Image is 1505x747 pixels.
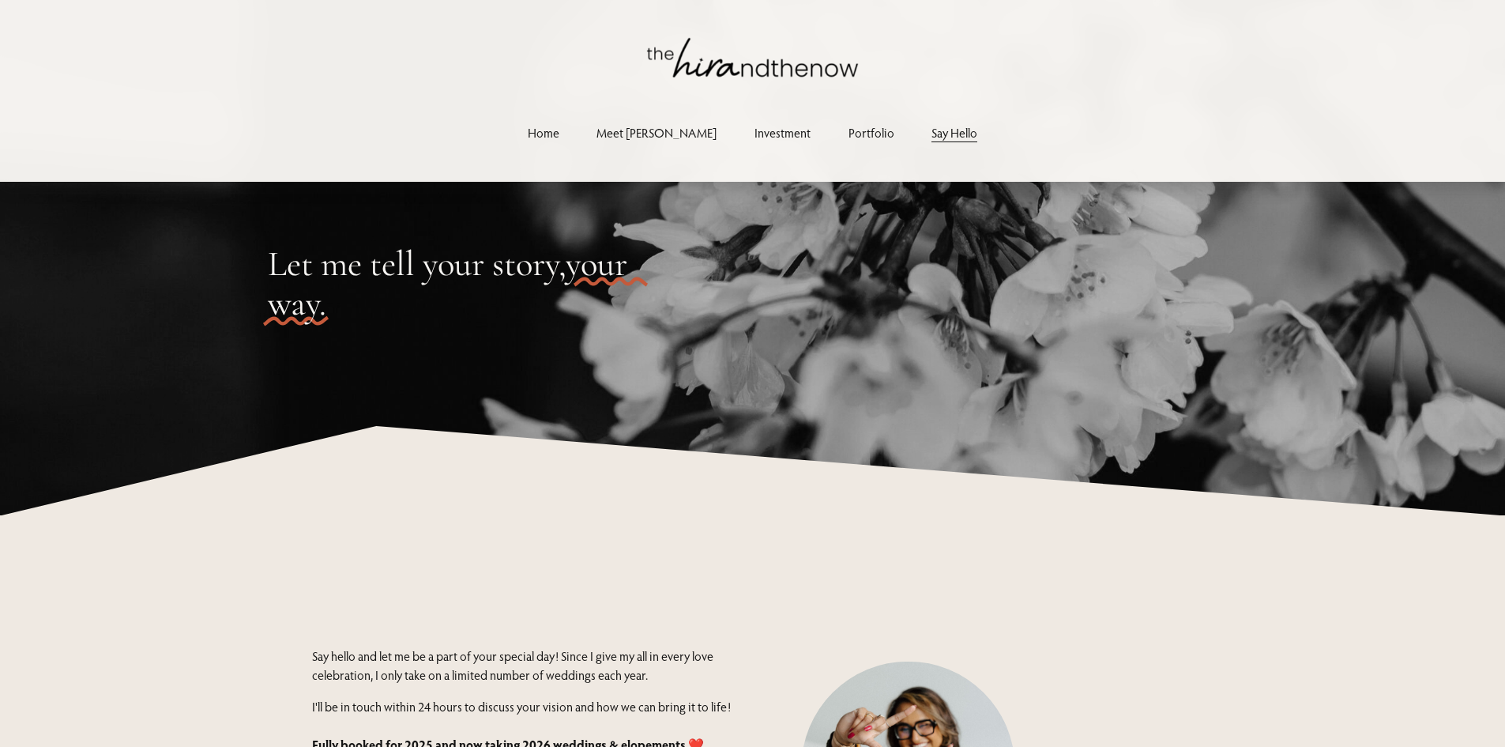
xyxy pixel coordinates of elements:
p: Say hello and let me be a part of your special day! Since I give my all in every love celebration... [312,647,748,685]
img: thehirandthenow [647,38,859,77]
a: Investment [754,123,811,144]
span: your way [268,243,635,325]
span: , [559,243,566,285]
a: Home [528,123,559,144]
a: Meet [PERSON_NAME] [596,123,717,144]
a: Portfolio [848,123,894,144]
h2: Let me tell your story . [268,245,660,324]
a: Say Hello [931,123,977,144]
